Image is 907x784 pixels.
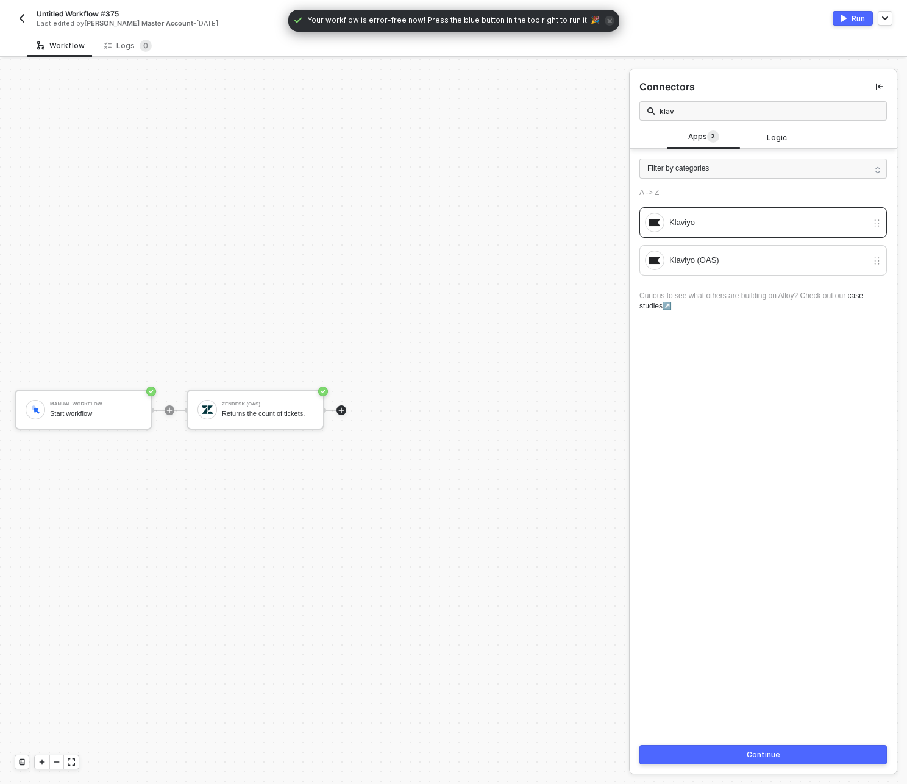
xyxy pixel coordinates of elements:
span: Untitled Workflow #375 [37,9,119,19]
div: Workflow [37,41,85,51]
span: icon-close [605,16,614,26]
span: icon-play [38,758,46,766]
span: icon-check [293,15,303,25]
div: Start workflow [50,410,141,418]
a: case studies↗ [639,291,863,310]
div: A -> Z [639,188,887,198]
img: integration-icon [649,255,660,266]
div: Continue [747,750,780,760]
img: activate [841,15,847,22]
img: icon [30,404,41,415]
span: icon-collapse-left [876,83,883,90]
div: Last edited by - [DATE] [37,19,425,28]
img: integration-icon [649,217,660,228]
sup: 0 [140,40,152,52]
sup: 2 [707,130,719,143]
img: search [647,107,655,115]
span: [PERSON_NAME] Master Account [84,19,193,27]
span: Apps [688,130,719,144]
div: Logs [104,40,152,52]
div: Klaviyo (OAS) [669,254,867,267]
div: Zendesk (OAS) [222,402,313,407]
div: Curious to see what others are building on Alloy? Check out our [639,283,887,319]
div: Manual Workflow [50,402,141,407]
span: 2 [711,132,715,141]
img: drag [872,218,881,228]
span: Logic [767,132,787,143]
div: Returns the count of tickets. [222,410,313,418]
div: Klaviyo [669,216,867,229]
button: activateRun [833,11,873,26]
span: icon-play [338,407,345,414]
div: Run [852,13,865,24]
button: Continue [639,745,887,764]
div: Connectors [639,80,695,93]
img: icon [202,404,213,415]
button: back [15,11,29,26]
span: icon-success-page [146,387,156,396]
span: icon-play [166,407,173,414]
input: Search all blocks [660,104,879,118]
img: drag [872,256,881,266]
img: back [17,13,27,23]
span: icon-success-page [318,387,328,396]
span: icon-minus [53,758,60,766]
span: icon-expand [68,758,75,766]
span: Filter by categories [647,163,709,174]
span: Your workflow is error-free now! Press the blue button in the top right to run it! 🎉 [308,15,600,27]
